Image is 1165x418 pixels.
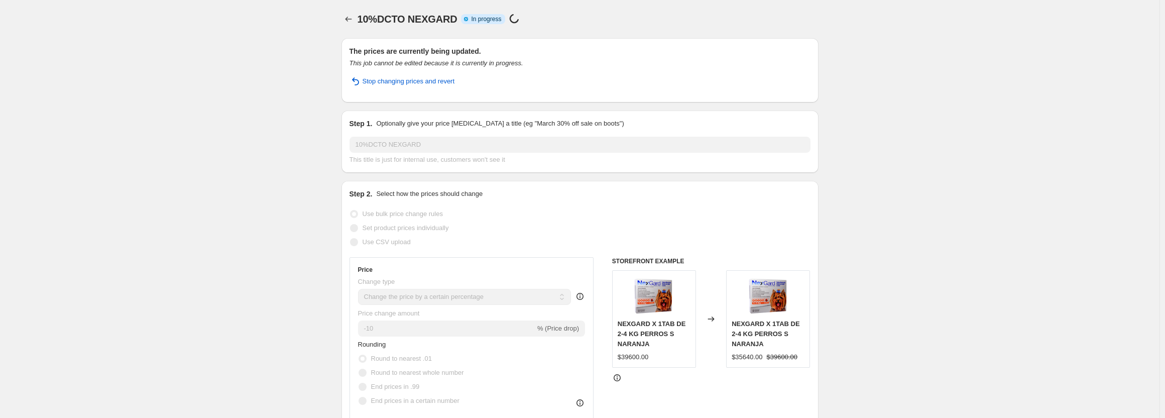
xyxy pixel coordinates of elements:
div: help [575,291,585,301]
span: End prices in a certain number [371,397,459,404]
input: 30% off holiday sale [350,137,810,153]
span: This title is just for internal use, customers won't see it [350,156,505,163]
span: Set product prices individually [363,224,449,232]
img: ROYI5_52_80x.png [634,276,674,316]
h2: Step 2. [350,189,373,199]
span: Use CSV upload [363,238,411,246]
img: ROYI5_52_80x.png [748,276,788,316]
span: 10%DCTO NEXGARD [358,14,457,25]
span: Round to nearest .01 [371,355,432,362]
span: Round to nearest whole number [371,369,464,376]
span: NEXGARD X 1TAB DE 2-4 KG PERROS S NARANJA [732,320,800,348]
p: Optionally give your price [MEDICAL_DATA] a title (eg "March 30% off sale on boots") [376,119,624,129]
span: Rounding [358,341,386,348]
span: Stop changing prices and revert [363,76,455,86]
div: $35640.00 [732,352,762,362]
span: End prices in .99 [371,383,420,390]
span: % (Price drop) [537,325,579,332]
h3: Price [358,266,373,274]
span: In progress [471,15,501,23]
button: Price change jobs [341,12,356,26]
h2: Step 1. [350,119,373,129]
h2: The prices are currently being updated. [350,46,810,56]
button: Stop changing prices and revert [343,73,461,89]
input: -15 [358,321,535,337]
i: This job cannot be edited because it is currently in progress. [350,59,523,67]
h6: STOREFRONT EXAMPLE [612,257,810,265]
span: Use bulk price change rules [363,210,443,218]
span: Price change amount [358,309,420,317]
span: NEXGARD X 1TAB DE 2-4 KG PERROS S NARANJA [618,320,686,348]
div: $39600.00 [618,352,648,362]
strike: $39600.00 [767,352,797,362]
span: Change type [358,278,395,285]
p: Select how the prices should change [376,189,483,199]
